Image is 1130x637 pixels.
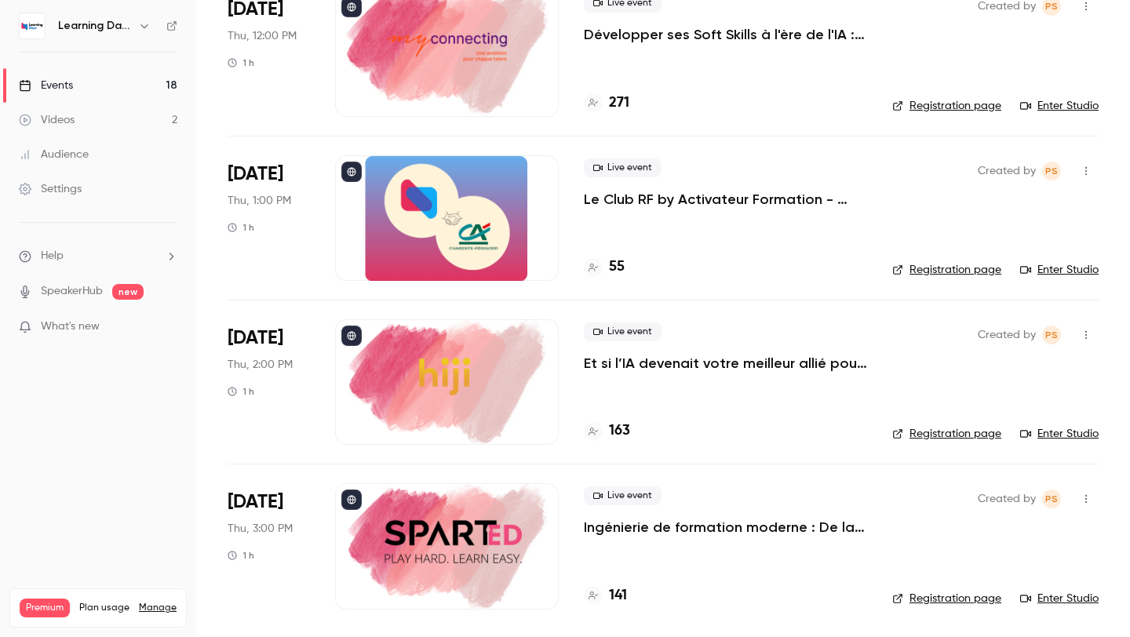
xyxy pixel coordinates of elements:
a: Ingénierie de formation moderne : De la salle de classe au flux de travail, concevoir pour l’usag... [584,518,867,537]
span: Thu, 2:00 PM [228,357,293,373]
span: [DATE] [228,490,283,515]
span: PS [1045,162,1058,180]
span: PS [1045,326,1058,344]
span: Thu, 12:00 PM [228,28,297,44]
span: Premium [20,599,70,617]
a: 55 [584,257,625,278]
img: Learning Days [20,13,45,38]
span: Prad Selvarajah [1042,490,1061,508]
span: Help [41,248,64,264]
span: new [112,284,144,300]
a: Registration page [892,262,1001,278]
h4: 141 [609,585,627,606]
a: Registration page [892,591,1001,606]
span: PS [1045,490,1058,508]
span: What's new [41,318,100,335]
a: Enter Studio [1020,98,1099,114]
a: SpeakerHub [41,283,103,300]
h4: 55 [609,257,625,278]
a: Registration page [892,98,1001,114]
a: 141 [584,585,627,606]
div: 1 h [228,56,254,69]
span: [DATE] [228,326,283,351]
li: help-dropdown-opener [19,248,177,264]
a: Et si l’IA devenait votre meilleur allié pour prouver enfin l’impact de vos formations ? [584,354,867,373]
span: Live event [584,322,662,341]
span: Prad Selvarajah [1042,326,1061,344]
span: Thu, 3:00 PM [228,521,293,537]
div: Oct 9 Thu, 2:00 PM (Europe/Paris) [228,319,310,445]
span: Live event [584,486,662,505]
a: Enter Studio [1020,426,1099,442]
span: Live event [584,158,662,177]
div: Events [19,78,73,93]
div: Oct 9 Thu, 3:00 PM (Europe/Paris) [228,483,310,609]
span: Prad Selvarajah [1042,162,1061,180]
a: Enter Studio [1020,591,1099,606]
span: Created by [978,326,1036,344]
div: 1 h [228,221,254,234]
div: Videos [19,112,75,128]
a: Développer ses Soft Skills à l'ère de l'IA : Esprit critique & IA [584,25,867,44]
div: 1 h [228,549,254,562]
div: Settings [19,181,82,197]
a: Enter Studio [1020,262,1099,278]
a: 163 [584,420,630,442]
a: 271 [584,93,629,114]
div: 1 h [228,385,254,398]
span: Created by [978,490,1036,508]
div: Audience [19,147,89,162]
a: Registration page [892,426,1001,442]
span: Created by [978,162,1036,180]
h4: 163 [609,420,630,442]
a: Manage [139,602,177,614]
span: [DATE] [228,162,283,187]
h6: Learning Days [58,18,132,34]
span: Plan usage [79,602,129,614]
iframe: Noticeable Trigger [159,320,177,334]
h4: 271 [609,93,629,114]
span: Thu, 1:00 PM [228,193,291,209]
div: Oct 9 Thu, 1:00 PM (Europe/Paris) [228,155,310,281]
a: Le Club RF by Activateur Formation - réservé aux RF - La formation, bien plus qu’un “smile sheet" ? [584,190,867,209]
